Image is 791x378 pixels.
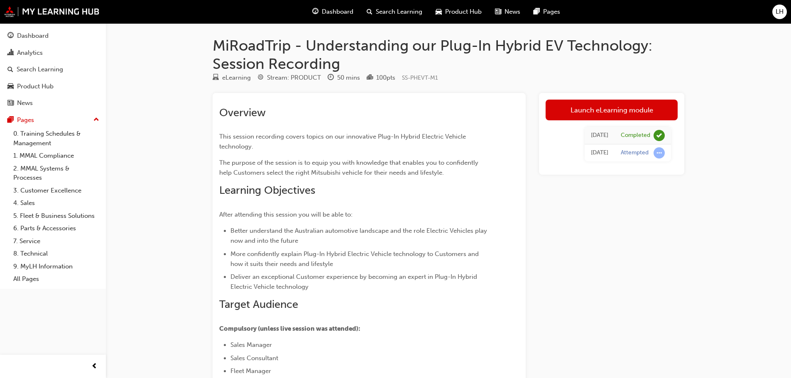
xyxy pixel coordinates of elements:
span: clock-icon [328,74,334,82]
span: pages-icon [534,7,540,17]
span: pages-icon [7,117,14,124]
a: search-iconSearch Learning [360,3,429,20]
div: Dashboard [17,31,49,41]
span: search-icon [7,66,13,73]
a: 7. Service [10,235,103,248]
span: prev-icon [91,361,98,372]
div: News [17,98,33,108]
span: Overview [219,106,266,119]
span: Deliver an exceptional Customer experience by becoming an expert in Plug-In Hybrid Electric Vehic... [230,273,479,290]
a: Search Learning [3,62,103,77]
a: 6. Parts & Accessories [10,222,103,235]
span: car-icon [7,83,14,90]
span: Sales Manager [230,341,272,349]
a: 8. Technical [10,247,103,260]
button: LH [772,5,787,19]
span: news-icon [495,7,501,17]
span: guage-icon [312,7,318,17]
a: 5. Fleet & Business Solutions [10,210,103,222]
span: car-icon [436,7,442,17]
div: eLearning [222,73,251,83]
span: More confidently explain Plug-In Hybrid Electric Vehicle technology to Customers and how it suits... [230,250,480,268]
span: Better understand the Australian automotive landscape and the role Electric Vehicles play now and... [230,227,489,244]
span: learningResourceType_ELEARNING-icon [213,74,219,82]
span: LH [776,7,784,17]
div: Pages [17,115,34,125]
span: After attending this session you will be able to: [219,211,353,218]
div: Tue Aug 19 2025 11:07:33 GMT+0800 (Australian Western Standard Time) [591,148,608,158]
a: news-iconNews [488,3,527,20]
a: Dashboard [3,28,103,44]
a: News [3,95,103,111]
div: Points [367,73,395,83]
a: guage-iconDashboard [306,3,360,20]
a: 3. Customer Excellence [10,184,103,197]
span: News [504,7,520,17]
a: 9. MyLH Information [10,260,103,273]
span: Learning resource code [402,74,438,81]
span: news-icon [7,100,14,107]
button: Pages [3,112,103,128]
a: All Pages [10,273,103,285]
div: Product Hub [17,82,54,91]
span: Product Hub [445,7,482,17]
span: Sales Consultant [230,354,278,362]
span: target-icon [257,74,264,82]
div: Type [213,73,251,83]
div: Tue Aug 19 2025 11:52:06 GMT+0800 (Australian Western Standard Time) [591,131,608,140]
div: Stream [257,73,321,83]
span: up-icon [93,115,99,125]
span: This session recording covers topics on our innovative Plug-In Hybrid Electric Vehicle technology. [219,133,468,150]
a: 4. Sales [10,197,103,210]
span: Compulsory (unless live session was attended): [219,325,360,332]
div: Search Learning [17,65,63,74]
div: Duration [328,73,360,83]
img: mmal [4,6,100,17]
a: 2. MMAL Systems & Processes [10,162,103,184]
span: The purpose of the session is to equip you with knowledge that enables you to confidently help Cu... [219,159,480,176]
a: Product Hub [3,79,103,94]
div: Attempted [621,149,649,157]
div: 50 mins [337,73,360,83]
a: pages-iconPages [527,3,567,20]
a: car-iconProduct Hub [429,3,488,20]
span: search-icon [367,7,372,17]
div: Completed [621,132,650,139]
span: chart-icon [7,49,14,57]
a: Analytics [3,45,103,61]
a: Launch eLearning module [546,100,678,120]
div: Stream: PRODUCT [267,73,321,83]
span: learningRecordVerb_ATTEMPT-icon [654,147,665,159]
span: Target Audience [219,298,298,311]
a: 0. Training Schedules & Management [10,127,103,149]
span: Dashboard [322,7,353,17]
div: 100 pts [376,73,395,83]
span: guage-icon [7,32,14,40]
span: Learning Objectives [219,184,315,197]
span: Search Learning [376,7,422,17]
h1: MiRoadTrip - Understanding our Plug-In Hybrid EV Technology: Session Recording [213,37,684,73]
span: learningRecordVerb_COMPLETE-icon [654,130,665,141]
span: Pages [543,7,560,17]
span: podium-icon [367,74,373,82]
span: Fleet Manager [230,367,271,375]
a: 1. MMAL Compliance [10,149,103,162]
div: Analytics [17,48,43,58]
button: DashboardAnalyticsSearch LearningProduct HubNews [3,27,103,112]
